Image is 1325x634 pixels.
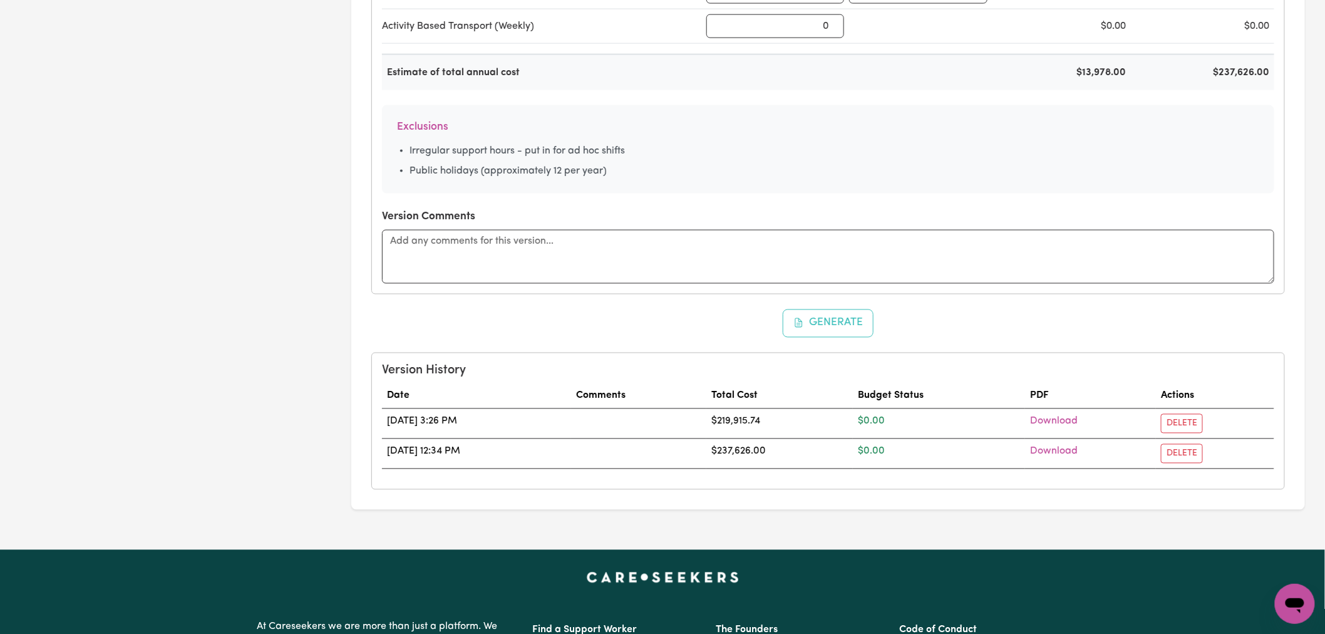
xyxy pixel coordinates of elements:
[397,120,1259,133] h6: Exclusions
[853,383,1025,409] th: Budget Status
[571,383,706,409] th: Comments
[706,383,853,409] th: Total Cost
[1136,65,1274,80] div: $237,626.00
[1161,444,1203,464] button: Delete
[1161,414,1203,434] button: Delete
[382,65,701,80] div: Estimate of total annual cost
[858,447,885,457] span: $0.00
[1136,19,1274,34] div: $0.00
[858,417,885,427] span: $0.00
[992,65,1131,80] div: $13,978.00
[382,439,571,469] td: [DATE] 12:34 PM
[587,573,739,583] a: Careseekers home page
[1030,417,1078,427] a: Download
[1025,383,1156,409] th: PDF
[783,309,874,337] button: Generate
[382,363,1274,378] h5: Version History
[992,19,1131,34] div: $0.00
[382,209,475,225] label: Version Comments
[1030,447,1078,457] a: Download
[382,383,571,409] th: Date
[382,19,701,34] div: Activity Based Transport (Weekly)
[1156,383,1274,409] th: Actions
[706,408,853,439] td: $219,915.74
[1275,584,1315,624] iframe: Button to launch messaging window
[706,439,853,469] td: $237,626.00
[382,408,571,439] td: [DATE] 3:26 PM
[410,143,1259,158] li: Irregular support hours - put in for ad hoc shifts
[410,164,1259,179] li: Public holidays (approximately 12 per year)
